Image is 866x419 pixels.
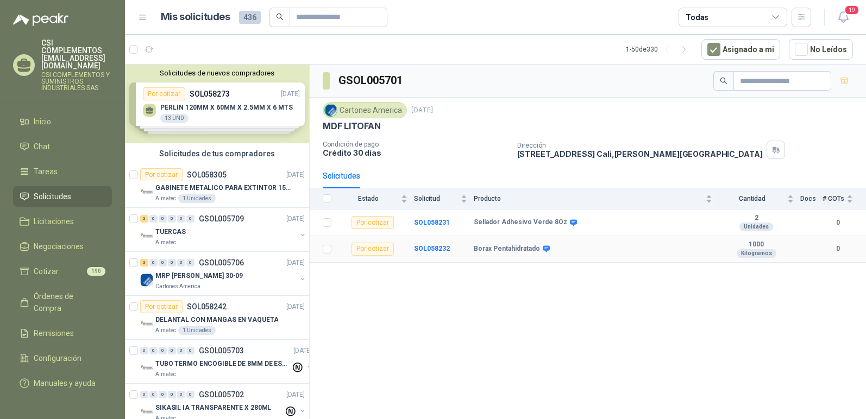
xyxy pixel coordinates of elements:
[87,267,105,276] span: 190
[159,347,167,354] div: 0
[34,290,102,314] span: Órdenes de Compra
[34,166,58,177] span: Tareas
[178,326,216,335] div: 1 Unidades
[338,195,399,202] span: Estado
[161,9,230,25] h1: Mis solicitudes
[823,188,866,210] th: # COTs
[140,300,183,313] div: Por cotizar
[155,282,200,291] p: Cartones America
[129,69,305,77] button: Solicitudes de nuevos compradores
[338,188,414,210] th: Estado
[34,116,51,128] span: Inicio
[186,215,194,223] div: 0
[626,41,693,58] div: 1 - 50 de 330
[140,259,148,266] div: 3
[13,136,112,157] a: Chat
[352,216,394,229] div: Por cotizar
[13,161,112,182] a: Tareas
[13,261,112,282] a: Cotizar190
[352,243,394,256] div: Por cotizar
[414,188,474,210] th: Solicitud
[34,240,84,252] span: Negociaciones
[13,236,112,257] a: Negociaciones
[323,148,509,157] p: Crédito 30 días
[34,265,59,277] span: Cotizar
[517,149,763,158] p: [STREET_ADDRESS] Cali , [PERSON_NAME][GEOGRAPHIC_DATA]
[686,11,708,23] div: Todas
[125,143,309,164] div: Solicitudes de tus compradores
[149,215,158,223] div: 0
[411,105,433,116] p: [DATE]
[414,245,450,252] b: SOL058232
[844,5,859,15] span: 19
[125,65,309,143] div: Solicitudes de nuevos compradoresPor cotizarSOL058273[DATE] PERLIN 120MM X 60MM X 2.5MM X 6 MTS13...
[833,8,853,27] button: 19
[414,219,450,226] a: SOL058231
[737,249,776,258] div: Kilogramos
[168,215,176,223] div: 0
[286,170,305,180] p: [DATE]
[13,373,112,393] a: Manuales y ayuda
[155,359,291,369] p: TUBO TERMO ENCOGIBLE DE 8MM DE ESPESOR X 5CMS
[168,259,176,266] div: 0
[414,195,459,202] span: Solicitud
[34,327,74,339] span: Remisiones
[34,215,74,227] span: Licitaciones
[719,240,794,249] b: 1000
[474,218,567,227] b: Sellador Adhesivo Verde 8Oz
[187,303,227,310] p: SOL058242
[41,39,112,69] p: CSI COMPLEMENTOS [EMAIL_ADDRESS][DOMAIN_NAME]
[823,218,853,228] b: 0
[125,164,309,208] a: Por cotizarSOL058305[DATE] Company LogoGABINETE METALICO PARA EXTINTOR 15 LBAlmatec1 Unidades
[323,120,381,132] p: MDF LITOFAN
[140,347,148,354] div: 0
[286,302,305,312] p: [DATE]
[720,77,727,85] span: search
[159,215,167,223] div: 0
[140,361,153,374] img: Company Logo
[13,211,112,232] a: Licitaciones
[286,214,305,224] p: [DATE]
[140,344,314,379] a: 0 0 0 0 0 0 GSOL005703[DATE] Company LogoTUBO TERMO ENCOGIBLE DE 8MM DE ESPESOR X 5CMSAlmatec
[140,391,148,398] div: 0
[323,141,509,148] p: Condición de pago
[178,194,216,203] div: 1 Unidades
[159,259,167,266] div: 0
[719,214,794,223] b: 2
[140,318,153,331] img: Company Logo
[325,104,337,116] img: Company Logo
[140,405,153,418] img: Company Logo
[155,194,176,203] p: Almatec
[719,188,800,210] th: Cantidad
[140,274,153,287] img: Company Logo
[125,296,309,340] a: Por cotizarSOL058242[DATE] Company LogoDELANTAL CON MANGAS EN VAQUETAAlmatec1 Unidades
[13,323,112,344] a: Remisiones
[155,326,176,335] p: Almatec
[34,352,81,364] span: Configuración
[187,171,227,179] p: SOL058305
[517,142,763,149] p: Dirección
[286,258,305,268] p: [DATE]
[140,230,153,243] img: Company Logo
[474,195,704,202] span: Producto
[177,259,185,266] div: 0
[701,39,780,60] button: Asignado a mi
[286,390,305,400] p: [DATE]
[199,347,244,354] p: GSOL005703
[168,391,176,398] div: 0
[13,111,112,132] a: Inicio
[739,223,773,231] div: Unidades
[323,170,360,182] div: Solicitudes
[140,168,183,181] div: Por cotizar
[149,347,158,354] div: 0
[155,403,271,413] p: SIKASIL IA TRANSPARENTE X 280ML
[800,188,823,210] th: Docs
[177,391,185,398] div: 0
[177,215,185,223] div: 0
[140,215,148,223] div: 3
[323,102,407,118] div: Cartones America
[823,244,853,254] b: 0
[13,186,112,207] a: Solicitudes
[155,370,176,379] p: Almatec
